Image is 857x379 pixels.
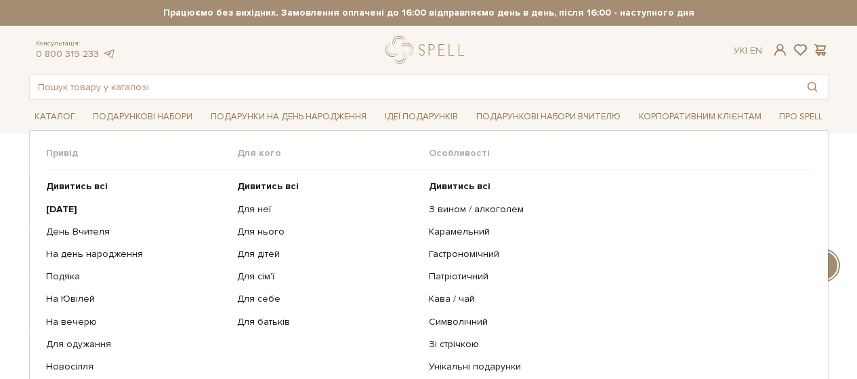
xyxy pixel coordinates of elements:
[429,147,812,159] span: Особливості
[237,226,419,238] a: Для нього
[471,105,626,128] a: Подарункові набори Вчителю
[429,361,801,373] a: Унікальні подарунки
[237,147,429,159] span: Для кого
[46,338,228,351] a: Для одужання
[46,248,228,260] a: На день народження
[46,180,228,193] a: Дивитись всі
[30,75,797,99] input: Пошук товару у каталозі
[46,361,228,373] a: Новосілля
[774,106,828,127] a: Про Spell
[237,180,419,193] a: Дивитись всі
[46,226,228,238] a: День Вчителя
[745,45,747,56] span: |
[429,338,801,351] a: Зі стрічкою
[29,106,81,127] a: Каталог
[205,106,372,127] a: Подарунки на День народження
[750,45,762,56] a: En
[429,180,490,192] b: Дивитись всі
[429,271,801,283] a: Патріотичний
[429,293,801,305] a: Кава / чай
[46,203,228,216] a: [DATE]
[102,48,116,60] a: telegram
[237,203,419,216] a: Для неї
[46,293,228,305] a: На Ювілей
[237,293,419,305] a: Для себе
[36,39,116,48] span: Консультація:
[46,316,228,328] a: На вечерю
[46,203,77,215] b: [DATE]
[46,271,228,283] a: Подяка
[29,7,829,19] strong: Працюємо без вихідних. Замовлення оплачені до 16:00 відправляємо день в день, після 16:00 - насту...
[429,248,801,260] a: Гастрономічний
[46,147,238,159] span: Привід
[237,316,419,328] a: Для батьків
[429,180,801,193] a: Дивитись всі
[429,316,801,328] a: Символічний
[379,106,463,127] a: Ідеї подарунків
[46,180,108,192] b: Дивитись всі
[734,45,762,57] div: Ук
[797,75,828,99] button: Пошук товару у каталозі
[87,106,198,127] a: Подарункові набори
[429,226,801,238] a: Карамельний
[429,203,801,216] a: З вином / алкоголем
[237,248,419,260] a: Для дітей
[633,106,767,127] a: Корпоративним клієнтам
[237,271,419,283] a: Для сім'ї
[385,36,470,64] a: logo
[36,48,99,60] a: 0 800 319 233
[237,180,299,192] b: Дивитись всі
